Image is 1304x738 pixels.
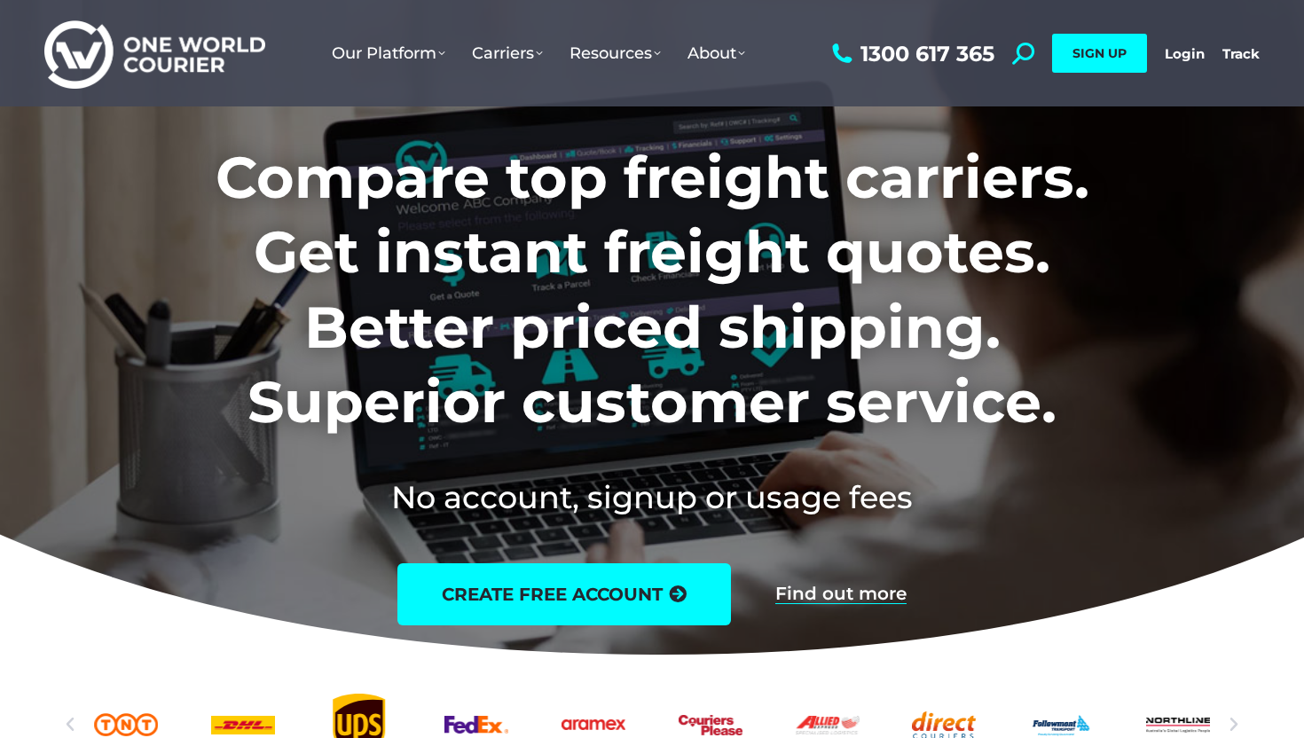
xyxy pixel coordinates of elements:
[44,18,265,90] img: One World Courier
[556,26,674,81] a: Resources
[687,43,745,63] span: About
[98,475,1206,519] h2: No account, signup or usage fees
[1222,45,1260,62] a: Track
[775,585,907,604] a: Find out more
[570,43,661,63] span: Resources
[828,43,994,65] a: 1300 617 365
[318,26,459,81] a: Our Platform
[332,43,445,63] span: Our Platform
[1072,45,1127,61] span: SIGN UP
[674,26,758,81] a: About
[472,43,543,63] span: Carriers
[1052,34,1147,73] a: SIGN UP
[1165,45,1205,62] a: Login
[98,140,1206,440] h1: Compare top freight carriers. Get instant freight quotes. Better priced shipping. Superior custom...
[459,26,556,81] a: Carriers
[397,563,731,625] a: create free account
